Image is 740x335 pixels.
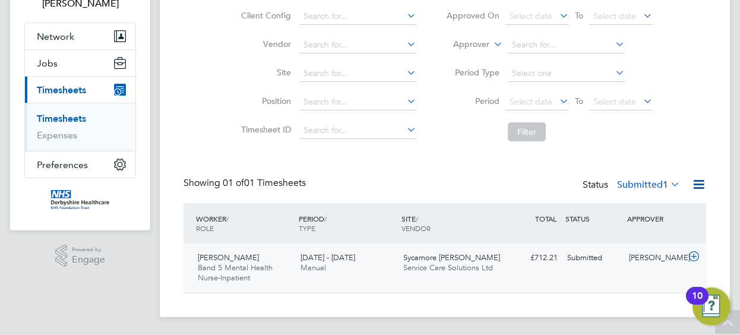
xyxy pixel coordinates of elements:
input: Search for... [299,94,416,110]
span: TYPE [299,223,315,233]
span: [DATE] - [DATE] [301,252,355,263]
button: Preferences [25,151,135,178]
span: [PERSON_NAME] [198,252,259,263]
label: Vendor [238,39,291,49]
button: Network [25,23,135,49]
div: 10 [692,296,703,311]
label: Timesheet ID [238,124,291,135]
div: Status [583,177,682,194]
span: Manual [301,263,326,273]
span: Select date [510,11,552,21]
span: ROLE [196,223,214,233]
input: Search for... [299,8,416,25]
a: Powered byEngage [55,245,106,267]
label: Submitted [617,179,680,191]
div: STATUS [562,208,624,229]
label: Position [238,96,291,106]
label: Approved On [446,10,499,21]
label: Approver [436,39,489,50]
div: [PERSON_NAME] [624,248,686,268]
input: Search for... [508,37,625,53]
span: 1 [663,179,668,191]
span: / [324,214,327,223]
label: Client Config [238,10,291,21]
div: £712.21 [501,248,562,268]
label: Period Type [446,67,499,78]
span: To [571,8,587,23]
span: / [226,214,229,223]
a: Timesheets [37,113,86,124]
button: Open Resource Center, 10 new notifications [692,287,730,325]
span: 01 Timesheets [223,177,306,189]
span: Powered by [72,245,105,255]
a: Expenses [37,129,77,141]
div: SITE [399,208,501,239]
span: Service Care Solutions Ltd [403,263,493,273]
input: Search for... [299,65,416,82]
img: derbyshire-nhs-logo-retina.png [51,190,109,209]
div: Submitted [562,248,624,268]
button: Filter [508,122,546,141]
span: Timesheets [37,84,86,96]
span: Sycamore [PERSON_NAME] [403,252,500,263]
span: 01 of [223,177,244,189]
button: Timesheets [25,77,135,103]
button: Jobs [25,50,135,76]
span: Jobs [37,58,58,69]
div: Timesheets [25,103,135,151]
div: PERIOD [296,208,399,239]
div: WORKER [193,208,296,239]
span: Select date [593,11,636,21]
span: To [571,93,587,109]
label: Period [446,96,499,106]
span: Preferences [37,159,88,170]
span: Select date [593,96,636,107]
input: Select one [508,65,625,82]
span: VENDOR [401,223,431,233]
label: Site [238,67,291,78]
input: Search for... [299,122,416,139]
div: APPROVER [624,208,686,229]
span: / [416,214,418,223]
a: Go to home page [24,190,136,209]
span: Engage [72,255,105,265]
span: Band 5 Mental Health Nurse-Inpatient [198,263,273,283]
div: Showing [184,177,308,189]
span: Network [37,31,74,42]
span: Select date [510,96,552,107]
input: Search for... [299,37,416,53]
span: TOTAL [535,214,556,223]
